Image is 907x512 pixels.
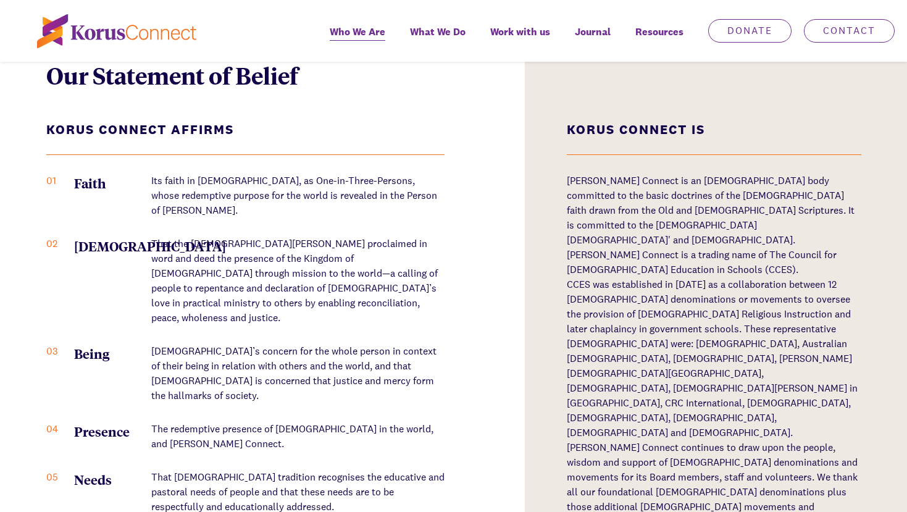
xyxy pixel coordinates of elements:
[478,17,562,62] a: Work with us
[74,344,133,363] span: Being
[623,17,696,62] div: Resources
[708,19,792,43] a: Donate
[410,23,466,41] span: What We Do
[151,422,445,451] p: The redemptive presence of [DEMOGRAPHIC_DATA] in the world, and [PERSON_NAME] Connect.
[46,470,74,485] span: 05
[151,174,445,218] p: Its faith in [DEMOGRAPHIC_DATA], as One-in-Three-Persons, whose redemptive purpose for the world ...
[74,174,133,192] span: Faith
[567,248,861,277] p: [PERSON_NAME] Connect is a trading name of The Council for [DEMOGRAPHIC_DATA] Education in School...
[46,344,74,359] span: 03
[74,470,133,489] span: Needs
[575,23,611,41] span: Journal
[567,124,861,155] h3: Korus Connect Is
[37,14,196,48] img: korus-connect%2Fc5177985-88d5-491d-9cd7-4a1febad1357_logo.svg
[46,61,445,90] h2: Our Statement of Belief
[562,17,623,62] a: Journal
[46,237,74,251] span: 02
[46,124,445,155] h3: Korus Connect Affirms
[74,422,133,440] span: Presence
[567,277,861,440] p: CCES was established in [DATE] as a collaboration between 12 [DEMOGRAPHIC_DATA] denominations or ...
[46,174,74,188] span: 01
[398,17,478,62] a: What We Do
[804,19,895,43] a: Contact
[151,344,445,403] p: [DEMOGRAPHIC_DATA]’s concern for the whole person in context of their being in relation with othe...
[151,237,445,325] p: That the [DEMOGRAPHIC_DATA][PERSON_NAME] proclaimed in word and deed the presence of the Kingdom ...
[490,23,550,41] span: Work with us
[317,17,398,62] a: Who We Are
[330,23,385,41] span: Who We Are
[46,422,74,437] span: 04
[567,174,861,248] p: [PERSON_NAME] Connect is an [DEMOGRAPHIC_DATA] body committed to the basic doctrines of the [DEMO...
[74,237,133,255] span: [DEMOGRAPHIC_DATA]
